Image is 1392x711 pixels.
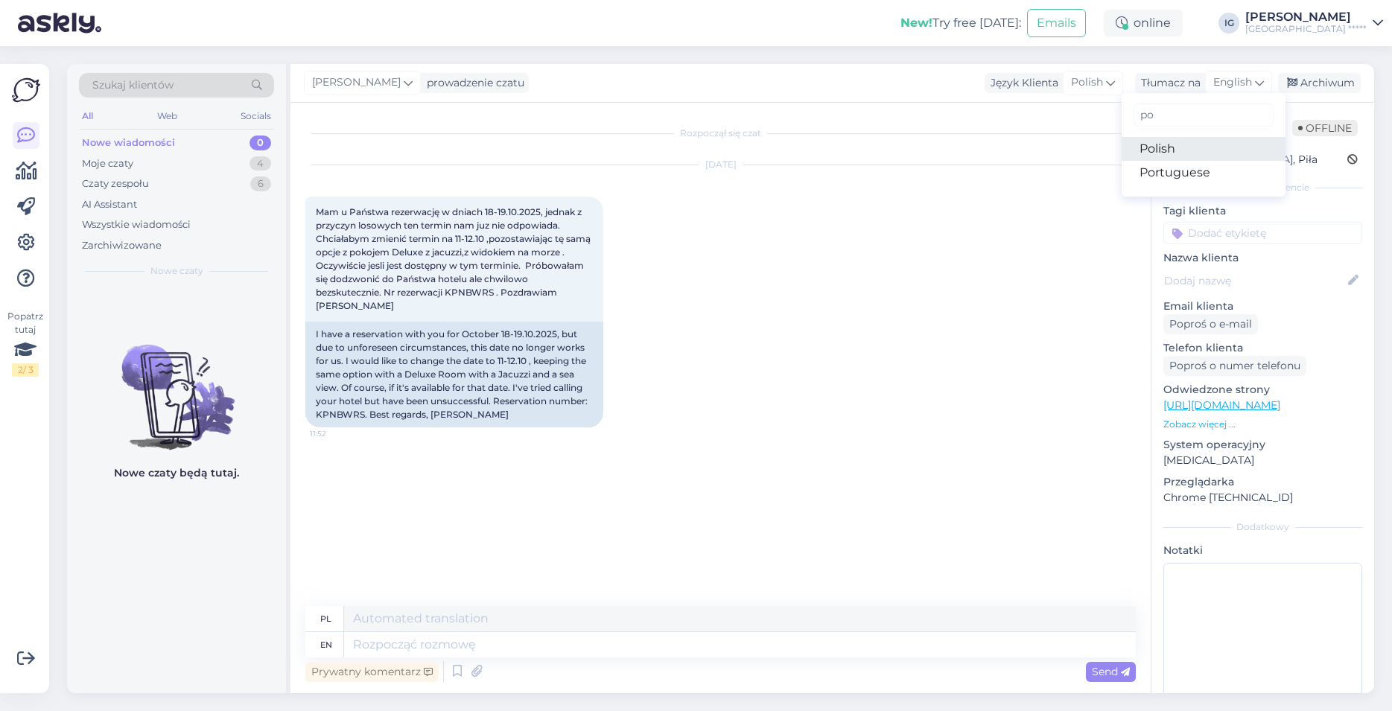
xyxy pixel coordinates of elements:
div: Język Klienta [985,75,1058,91]
span: 11:52 [310,428,366,439]
a: Polish [1122,137,1285,161]
div: Rozpoczął się czat [305,127,1136,140]
a: Portuguese [1122,161,1285,185]
span: Polish [1071,74,1103,91]
div: Moje czaty [82,156,133,171]
span: Send [1092,665,1130,678]
div: Socials [238,106,274,126]
div: IG [1218,13,1239,34]
div: I have a reservation with you for October 18-19.10.2025, but due to unforeseen circumstances, thi... [305,322,603,427]
div: Nowe wiadomości [82,135,175,150]
div: AI Assistant [82,197,137,212]
p: Odwiedzone strony [1163,382,1362,398]
div: online [1104,10,1183,36]
img: No chats [67,318,286,452]
div: Zarchiwizowane [82,238,162,253]
div: Dodatkowy [1163,520,1362,534]
div: Try free [DATE]: [900,14,1021,32]
span: Offline [1292,120,1358,136]
p: Email klienta [1163,299,1362,314]
div: Prywatny komentarz [305,662,439,682]
b: New! [900,16,932,30]
div: Archiwum [1278,73,1361,93]
button: Emails [1027,9,1086,37]
p: Przeglądarka [1163,474,1362,490]
input: Dodać etykietę [1163,222,1362,244]
div: prowadzenie czatu [421,75,524,91]
p: Notatki [1163,543,1362,558]
div: 0 [250,135,271,150]
img: Askly Logo [12,76,40,104]
span: Szukaj klientów [92,77,174,93]
span: Nowe czaty [150,264,203,278]
p: Tagi klienta [1163,203,1362,219]
div: Tłumacz na [1135,75,1201,91]
a: [URL][DOMAIN_NAME] [1163,398,1280,412]
div: en [320,632,332,657]
p: System operacyjny [1163,437,1362,453]
p: Chrome [TECHNICAL_ID] [1163,490,1362,506]
div: [PERSON_NAME] [1245,11,1367,23]
input: Dodaj nazwę [1164,272,1345,289]
p: Zobacz więcej ... [1163,418,1362,431]
p: Telefon klienta [1163,340,1362,356]
div: Wszystkie wiadomości [82,217,191,232]
span: English [1213,74,1252,91]
div: Czaty zespołu [82,176,149,191]
div: 6 [250,176,271,191]
p: Nazwa klienta [1163,250,1362,266]
div: Poproś o numer telefonu [1163,356,1306,376]
div: pl [320,606,331,631]
p: [MEDICAL_DATA] [1163,453,1362,468]
div: Popatrz tutaj [12,310,39,377]
input: Wpisz do filtrowania... [1134,103,1274,127]
div: Web [154,106,180,126]
p: Nowe czaty będą tutaj. [114,465,239,481]
div: 2 / 3 [12,363,39,377]
span: Mam u Państwa rezerwację w dniach 18-19.10.2025, jednak z przyczyn losowych ten termin nam juz ni... [316,206,593,311]
span: [PERSON_NAME] [312,74,401,91]
a: [PERSON_NAME][GEOGRAPHIC_DATA] ***** [1245,11,1383,35]
div: 4 [250,156,271,171]
div: All [79,106,96,126]
div: [DATE] [305,158,1136,171]
div: Poproś o e-mail [1163,314,1258,334]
